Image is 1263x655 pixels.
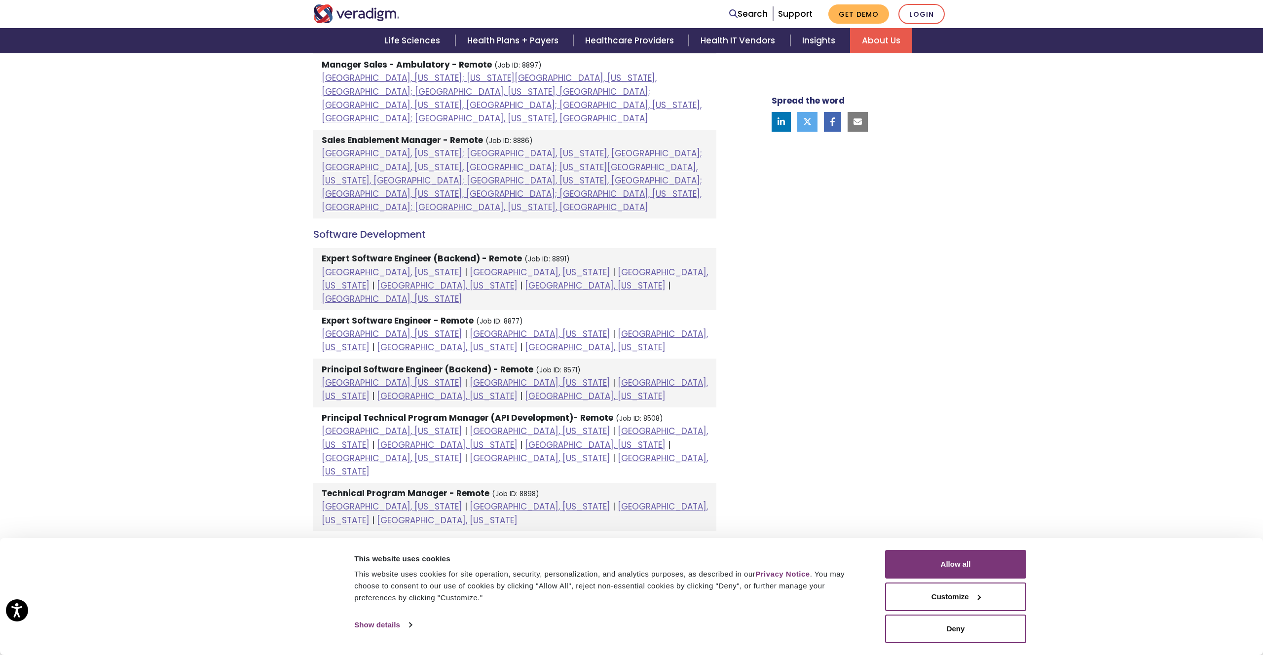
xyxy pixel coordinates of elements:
a: [GEOGRAPHIC_DATA], [US_STATE]; [US_STATE][GEOGRAPHIC_DATA], [US_STATE], [GEOGRAPHIC_DATA]; [GEOGR... [322,72,702,124]
span: | [465,266,467,278]
strong: Spread the word [772,95,845,107]
strong: Manager Sales - Ambulatory - Remote [322,59,492,71]
a: Healthcare Providers [573,28,689,53]
span: | [613,328,615,340]
div: This website uses cookies for site operation, security, personalization, and analytics purposes, ... [354,568,863,604]
small: (Job ID: 8571) [536,365,581,375]
span: | [613,377,615,389]
a: [GEOGRAPHIC_DATA], [US_STATE] [322,293,462,305]
strong: Principal Software Engineer (Backend) - Remote [322,364,533,375]
small: (Job ID: 8891) [524,255,570,264]
span: | [465,452,467,464]
a: [GEOGRAPHIC_DATA], [US_STATE] [322,425,708,450]
strong: Principal Technical Program Manager (API Development)- Remote [322,412,613,424]
a: Health Plans + Payers [455,28,573,53]
span: | [520,439,522,451]
a: About Us [850,28,912,53]
a: [GEOGRAPHIC_DATA], [US_STATE] [525,439,666,451]
a: [GEOGRAPHIC_DATA], [US_STATE] [470,452,610,464]
a: [GEOGRAPHIC_DATA], [US_STATE] [322,501,708,526]
small: (Job ID: 8886) [485,136,533,146]
a: Support [778,8,813,20]
small: (Job ID: 8877) [476,317,523,326]
a: Search [729,7,768,21]
span: | [520,390,522,402]
a: Show details [354,618,411,632]
a: Insights [790,28,850,53]
a: [GEOGRAPHIC_DATA], [US_STATE] [525,390,666,402]
small: (Job ID: 8897) [494,61,542,70]
span: | [520,341,522,353]
span: | [613,452,615,464]
a: Health IT Vendors [689,28,790,53]
button: Deny [885,615,1026,643]
small: (Job ID: 8898) [492,489,539,499]
a: Get Demo [828,4,889,24]
span: | [465,328,467,340]
a: [GEOGRAPHIC_DATA], [US_STATE] [470,501,610,512]
span: | [372,341,374,353]
span: | [613,501,615,512]
a: [GEOGRAPHIC_DATA], [US_STATE] [322,425,462,437]
strong: Technical Program Manager - Remote [322,487,489,499]
img: Veradigm logo [313,4,400,23]
a: Privacy Notice [755,570,810,578]
span: | [372,390,374,402]
a: [GEOGRAPHIC_DATA], [US_STATE] [377,514,518,526]
a: Login [898,4,945,24]
strong: Expert Software Engineer (Backend) - Remote [322,253,522,264]
a: [GEOGRAPHIC_DATA], [US_STATE] [377,390,518,402]
a: [GEOGRAPHIC_DATA], [US_STATE] [470,377,610,389]
a: Life Sciences [373,28,455,53]
a: [GEOGRAPHIC_DATA], [US_STATE]; [GEOGRAPHIC_DATA], [US_STATE], [GEOGRAPHIC_DATA]; [GEOGRAPHIC_DATA... [322,147,702,213]
a: [GEOGRAPHIC_DATA], [US_STATE] [322,328,462,340]
small: (Job ID: 8508) [616,414,663,423]
span: | [372,514,374,526]
span: | [613,266,615,278]
span: | [465,425,467,437]
button: Customize [885,582,1026,611]
button: Allow all [885,550,1026,579]
a: [GEOGRAPHIC_DATA], [US_STATE] [322,452,708,477]
span: | [668,280,670,291]
a: [GEOGRAPHIC_DATA], [US_STATE] [322,377,462,389]
span: | [668,439,670,451]
a: [GEOGRAPHIC_DATA], [US_STATE] [470,425,610,437]
a: [GEOGRAPHIC_DATA], [US_STATE] [525,280,666,291]
a: [GEOGRAPHIC_DATA], [US_STATE] [525,341,666,353]
span: | [520,280,522,291]
a: [GEOGRAPHIC_DATA], [US_STATE] [322,266,462,278]
span: | [465,501,467,512]
strong: Expert Software Engineer - Remote [322,315,474,327]
a: [GEOGRAPHIC_DATA], [US_STATE] [322,266,708,291]
a: [GEOGRAPHIC_DATA], [US_STATE] [322,452,462,464]
a: [GEOGRAPHIC_DATA], [US_STATE] [377,280,518,291]
a: [GEOGRAPHIC_DATA], [US_STATE] [470,266,610,278]
span: | [372,439,374,451]
div: This website uses cookies [354,553,863,565]
span: | [372,280,374,291]
span: | [465,377,467,389]
strong: Sales Enablement Manager - Remote [322,134,483,146]
h4: Software Development [313,228,716,240]
span: | [613,425,615,437]
a: [GEOGRAPHIC_DATA], [US_STATE] [377,341,518,353]
a: [GEOGRAPHIC_DATA], [US_STATE] [322,501,462,512]
a: [GEOGRAPHIC_DATA], [US_STATE] [377,439,518,451]
a: [GEOGRAPHIC_DATA], [US_STATE] [470,328,610,340]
